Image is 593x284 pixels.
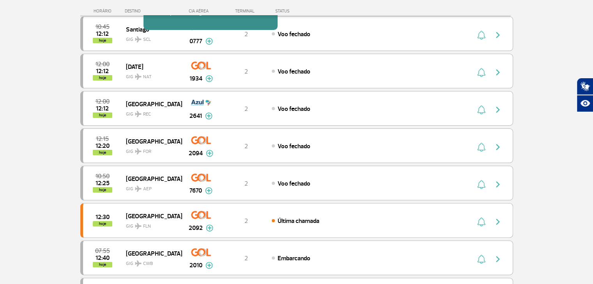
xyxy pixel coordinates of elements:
[96,68,109,74] span: 2025-08-26 12:12:00
[206,224,213,231] img: mais-info-painel-voo.svg
[135,111,142,117] img: destiny_airplane.svg
[493,68,503,77] img: seta-direita-painel-voo.svg
[93,187,112,193] span: hoje
[143,223,151,230] span: FLN
[278,142,310,150] span: Voo fechado
[135,148,142,154] img: destiny_airplane.svg
[477,68,485,77] img: sino-painel-voo.svg
[135,260,142,266] img: destiny_airplane.svg
[96,31,109,37] span: 2025-08-26 12:12:00
[126,69,176,81] span: GIG
[96,136,109,142] span: 2025-08-26 12:15:00
[189,111,202,121] span: 2641
[93,262,112,267] span: hoje
[143,186,152,193] span: AEP
[278,68,310,75] span: Voo fechado
[205,112,212,119] img: mais-info-painel-voo.svg
[95,248,110,254] span: 2025-08-26 07:55:00
[96,255,110,261] span: 2025-08-26 12:40:00
[126,174,176,184] span: [GEOGRAPHIC_DATA]
[126,211,176,221] span: [GEOGRAPHIC_DATA]
[244,217,248,225] span: 2
[143,36,151,43] span: SCL
[182,9,221,14] div: CIA AÉREA
[135,223,142,229] img: destiny_airplane.svg
[205,187,212,194] img: mais-info-painel-voo.svg
[135,186,142,192] img: destiny_airplane.svg
[93,112,112,118] span: hoje
[189,186,202,195] span: 7670
[205,38,213,45] img: mais-info-painel-voo.svg
[493,105,503,114] img: seta-direita-painel-voo.svg
[493,217,503,226] img: seta-direita-painel-voo.svg
[93,150,112,155] span: hoje
[143,260,153,267] span: CWB
[135,74,142,80] img: destiny_airplane.svg
[577,78,593,112] div: Plugin de acessibilidade da Hand Talk.
[244,30,248,38] span: 2
[126,144,176,155] span: GIG
[244,142,248,150] span: 2
[126,24,176,34] span: Santiago
[205,75,213,82] img: mais-info-painel-voo.svg
[278,217,319,225] span: Última chamada
[493,254,503,264] img: seta-direita-painel-voo.svg
[278,254,310,262] span: Embarcando
[93,75,112,81] span: hoje
[96,106,109,111] span: 2025-08-26 12:12:00
[126,99,176,109] span: [GEOGRAPHIC_DATA]
[244,68,248,75] span: 2
[96,214,110,220] span: 2025-08-26 12:30:00
[278,180,310,188] span: Voo fechado
[189,261,202,270] span: 2010
[493,180,503,189] img: seta-direita-painel-voo.svg
[143,74,152,81] span: NAT
[477,105,485,114] img: sino-painel-voo.svg
[205,262,213,269] img: mais-info-painel-voo.svg
[477,180,485,189] img: sino-painel-voo.svg
[96,174,110,179] span: 2025-08-26 10:50:00
[126,181,176,193] span: GIG
[189,37,202,46] span: 0777
[96,143,110,149] span: 2025-08-26 12:20:00
[143,148,151,155] span: FOR
[135,36,142,42] img: destiny_airplane.svg
[577,78,593,95] button: Abrir tradutor de língua de sinais.
[96,99,110,104] span: 2025-08-26 12:00:00
[96,61,110,67] span: 2025-08-26 12:00:00
[93,38,112,43] span: hoje
[93,221,112,226] span: hoje
[189,74,202,83] span: 1934
[221,9,271,14] div: TERMINAL
[477,30,485,40] img: sino-painel-voo.svg
[189,149,203,158] span: 2094
[126,248,176,258] span: [GEOGRAPHIC_DATA]
[206,150,213,157] img: mais-info-painel-voo.svg
[125,9,182,14] div: DESTINO
[244,180,248,188] span: 2
[278,30,310,38] span: Voo fechado
[96,24,110,30] span: 2025-08-26 10:45:00
[577,95,593,112] button: Abrir recursos assistivos.
[126,136,176,146] span: [GEOGRAPHIC_DATA]
[278,105,310,113] span: Voo fechado
[477,142,485,152] img: sino-painel-voo.svg
[493,30,503,40] img: seta-direita-painel-voo.svg
[271,9,335,14] div: STATUS
[477,217,485,226] img: sino-painel-voo.svg
[126,107,176,118] span: GIG
[143,111,151,118] span: REC
[477,254,485,264] img: sino-painel-voo.svg
[189,223,203,233] span: 2092
[126,256,176,267] span: GIG
[126,61,176,72] span: [DATE]
[244,254,248,262] span: 2
[96,181,110,186] span: 2025-08-26 12:25:00
[83,9,125,14] div: HORÁRIO
[493,142,503,152] img: seta-direita-painel-voo.svg
[126,219,176,230] span: GIG
[244,105,248,113] span: 2
[126,32,176,43] span: GIG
